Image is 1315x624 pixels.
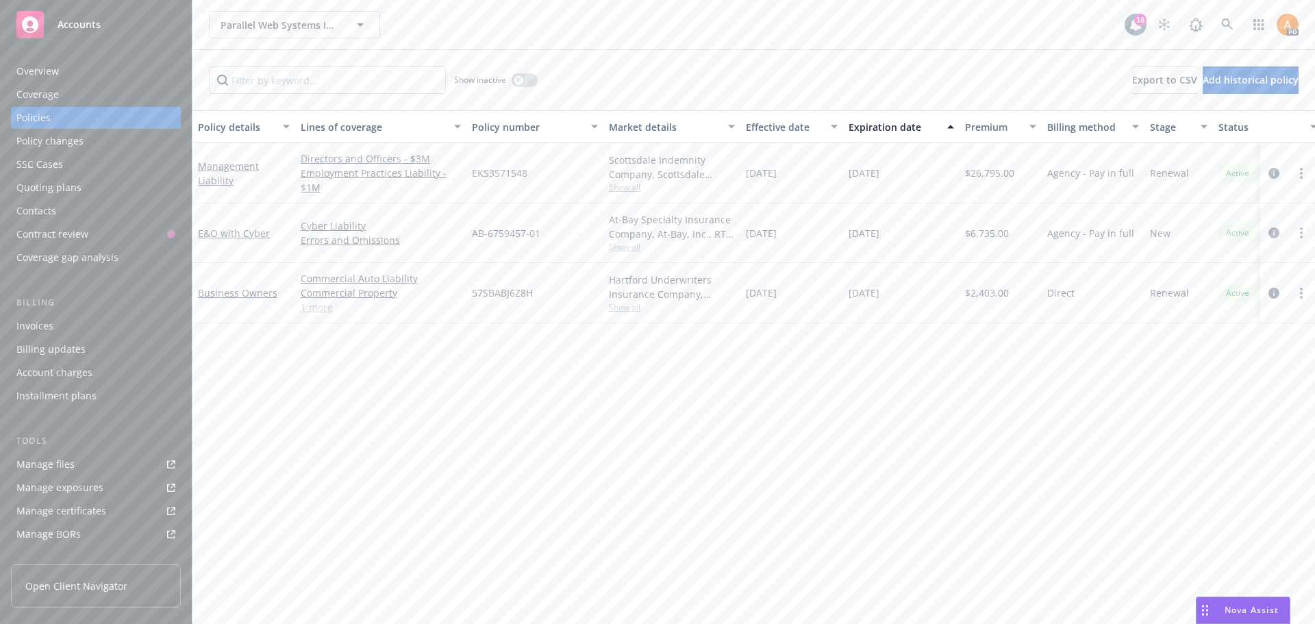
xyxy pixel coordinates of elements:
a: Coverage gap analysis [11,247,181,269]
a: Commercial Property [301,286,461,300]
span: Nova Assist [1225,604,1279,616]
a: Policy changes [11,130,181,152]
a: Employment Practices Liability - $1M [301,166,461,195]
div: 18 [1134,14,1147,26]
span: Show all [609,301,735,313]
a: Contract review [11,223,181,245]
button: Stage [1144,110,1213,143]
button: Policy number [466,110,603,143]
span: [DATE] [849,286,879,300]
a: Manage files [11,453,181,475]
input: Filter by keyword... [209,66,446,94]
button: Nova Assist [1196,597,1290,624]
a: Installment plans [11,385,181,407]
span: Active [1224,167,1251,179]
span: Agency - Pay in full [1047,166,1134,180]
a: Report a Bug [1182,11,1210,38]
div: At-Bay Specialty Insurance Company, At-Bay, Inc., RT Specialty Insurance Services, LLC (RSG Speci... [609,212,735,241]
span: AB-6759457-01 [472,226,540,240]
button: Policy details [192,110,295,143]
a: Errors and Omissions [301,233,461,247]
span: Parallel Web Systems Inc. [221,18,339,32]
div: Effective date [746,120,823,134]
a: Billing updates [11,338,181,360]
a: circleInformation [1266,285,1282,301]
span: Renewal [1150,286,1189,300]
span: [DATE] [746,286,777,300]
a: Summary of insurance [11,547,181,569]
div: Policy changes [16,130,84,152]
div: Manage files [16,453,75,475]
a: Overview [11,60,181,82]
span: Direct [1047,286,1075,300]
span: Show all [609,182,735,193]
a: Accounts [11,5,181,44]
a: circleInformation [1266,165,1282,182]
a: more [1293,285,1310,301]
button: Market details [603,110,740,143]
a: Invoices [11,315,181,337]
span: Accounts [58,19,101,30]
a: 1 more [301,300,461,314]
span: $26,795.00 [965,166,1014,180]
a: Manage exposures [11,477,181,499]
a: Business Owners [198,286,277,299]
div: Quoting plans [16,177,82,199]
div: Manage exposures [16,477,103,499]
div: Manage certificates [16,500,106,522]
a: Contacts [11,200,181,222]
a: more [1293,225,1310,241]
span: 57SBABJ6Z8H [472,286,533,300]
div: Overview [16,60,59,82]
span: Add historical policy [1203,73,1299,86]
div: Invoices [16,315,53,337]
button: Add historical policy [1203,66,1299,94]
button: Parallel Web Systems Inc. [209,11,380,38]
div: Account charges [16,362,92,384]
a: Quoting plans [11,177,181,199]
a: Directors and Officers - $3M [301,151,461,166]
div: Billing [11,296,181,310]
span: New [1150,226,1170,240]
a: more [1293,165,1310,182]
div: Market details [609,120,720,134]
a: Stop snowing [1151,11,1178,38]
span: $2,403.00 [965,286,1009,300]
div: Billing updates [16,338,86,360]
button: Effective date [740,110,843,143]
span: EKS3571548 [472,166,527,180]
a: Switch app [1245,11,1273,38]
div: Lines of coverage [301,120,446,134]
span: [DATE] [746,166,777,180]
span: Open Client Navigator [25,579,127,593]
a: Policies [11,107,181,129]
div: Drag to move [1197,597,1214,623]
div: Installment plans [16,385,97,407]
button: Billing method [1042,110,1144,143]
a: Management Liability [198,160,259,187]
span: Show inactive [454,74,506,86]
span: Agency - Pay in full [1047,226,1134,240]
a: Search [1214,11,1241,38]
div: Coverage [16,84,59,105]
span: [DATE] [746,226,777,240]
span: [DATE] [849,166,879,180]
div: Contacts [16,200,56,222]
div: SSC Cases [16,153,63,175]
span: Show all [609,241,735,253]
span: Active [1224,227,1251,239]
span: Active [1224,287,1251,299]
div: Stage [1150,120,1192,134]
div: Policy details [198,120,275,134]
div: Policies [16,107,51,129]
a: SSC Cases [11,153,181,175]
a: Account charges [11,362,181,384]
button: Expiration date [843,110,960,143]
img: photo [1277,14,1299,36]
div: Premium [965,120,1021,134]
a: Coverage [11,84,181,105]
div: Billing method [1047,120,1124,134]
span: $6,735.00 [965,226,1009,240]
div: Hartford Underwriters Insurance Company, Hartford Insurance Group [609,273,735,301]
div: Expiration date [849,120,939,134]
